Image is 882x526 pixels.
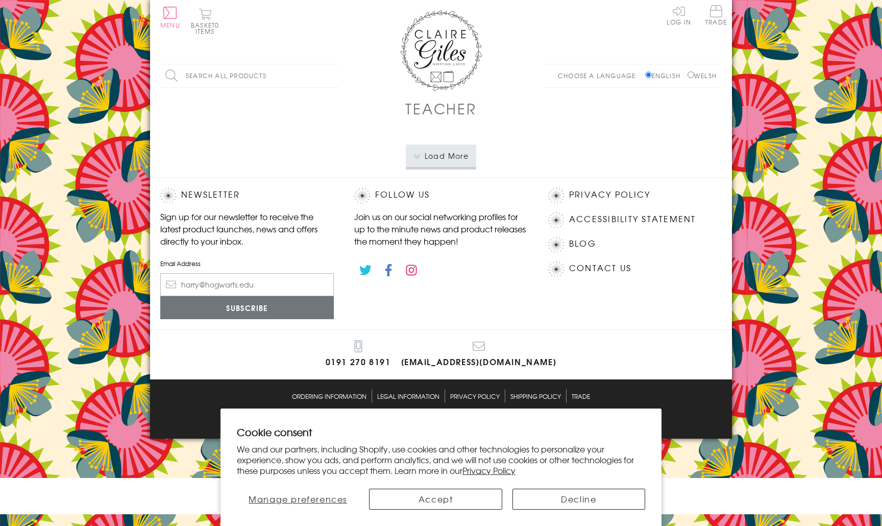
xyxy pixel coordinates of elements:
h2: Follow Us [354,188,528,203]
label: Email Address [160,259,334,268]
span: Menu [160,20,180,30]
p: © 2025 . [160,413,722,422]
a: Accessibility Statement [569,212,696,226]
a: Privacy Policy [462,464,516,476]
button: Decline [512,489,645,510]
a: Trade [705,5,727,27]
span: Trade [705,5,727,25]
button: Menu [160,7,180,28]
a: Blog [569,237,596,251]
a: Privacy Policy [569,188,650,202]
p: Choose a language: [558,71,643,80]
a: Privacy Policy [450,390,500,402]
input: Search [329,64,339,87]
a: Contact Us [569,261,631,275]
a: Trade [572,390,590,402]
a: 0191 270 8191 [326,340,391,369]
button: Accept [369,489,502,510]
button: Manage preferences [237,489,359,510]
input: Subscribe [160,296,334,319]
h2: Newsletter [160,188,334,203]
label: English [645,71,685,80]
input: harry@hogwarts.edu [160,273,334,296]
p: We and our partners, including Shopify, use cookies and other technologies to personalize your ex... [237,444,645,475]
a: Shipping Policy [510,390,561,402]
a: Legal Information [377,390,439,402]
img: Claire Giles Greetings Cards [400,10,482,91]
input: Welsh [688,71,694,78]
h2: Cookie consent [237,425,645,439]
a: Log In [667,5,691,25]
input: Search all products [160,64,339,87]
a: [EMAIL_ADDRESS][DOMAIN_NAME] [401,340,557,369]
span: Manage preferences [249,493,347,505]
span: 0 items [195,20,219,36]
label: Welsh [688,71,717,80]
p: Sign up for our newsletter to receive the latest product launches, news and offers directly to yo... [160,210,334,247]
p: Join us on our social networking profiles for up to the minute news and product releases the mome... [354,210,528,247]
button: Load More [406,145,477,167]
input: English [645,71,652,78]
a: Ordering Information [292,390,366,402]
button: Basket0 items [191,8,219,34]
h1: Teacher [405,98,476,119]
